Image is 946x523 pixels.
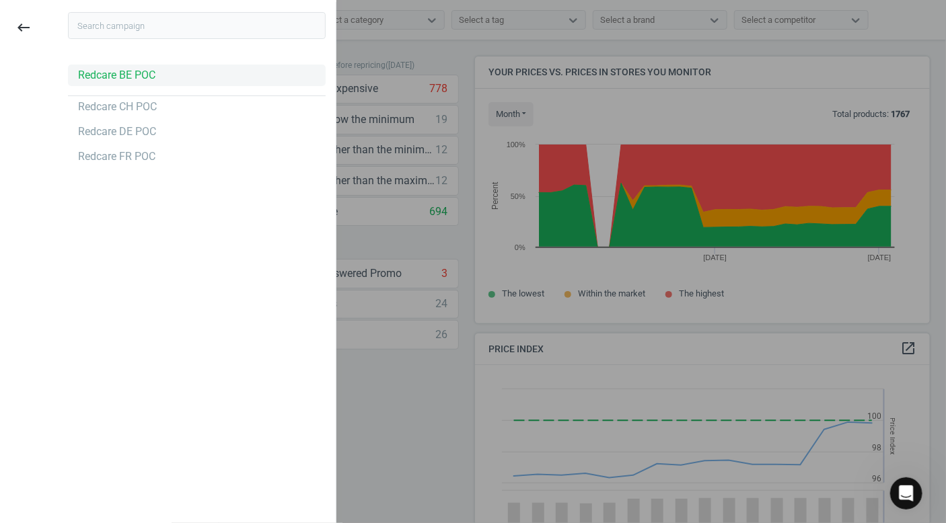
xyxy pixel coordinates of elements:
[78,99,157,114] div: Redcare CH POC
[78,124,156,139] div: Redcare DE POC
[8,12,39,44] button: keyboard_backspace
[15,19,32,36] i: keyboard_backspace
[68,12,326,39] input: Search campaign
[78,68,155,83] div: Redcare BE POC
[890,477,922,510] iframe: Intercom live chat
[78,149,155,164] div: Redcare FR POC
